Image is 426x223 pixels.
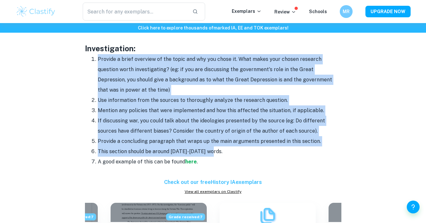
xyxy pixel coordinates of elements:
[232,8,262,15] p: Exemplars
[309,9,327,14] a: Schools
[340,5,353,18] button: MR
[342,8,350,15] h6: MR
[98,136,341,146] li: Provide a concluding paragraph that wraps up the main arguments presented in this section.
[407,201,420,213] button: Help and Feedback
[98,157,341,167] li: A good example of this can be found .
[85,189,341,194] a: View all exemplars on Clastify
[365,6,411,17] button: UPGRADE NOW
[85,43,341,54] h3: Investigation:
[16,5,56,18] img: Clastify logo
[98,54,341,95] li: Provide a brief overview of the topic and why you chose it. What makes your chosen research quest...
[85,178,341,186] h6: Check out our free History IA exemplars
[98,116,341,136] li: If discussing war, you could talk about the ideologies presented by the source (eg: Do different ...
[274,8,296,15] p: Review
[166,213,205,220] span: Grade received: 7
[1,24,425,31] h6: Click here to explore thousands of marked IA, EE and TOK exemplars !
[98,95,341,105] li: Use information from the sources to thoroughly analyze the research question.
[83,3,188,21] input: Search for any exemplars...
[185,159,197,165] a: here
[98,105,341,116] li: Mention any policies that were implemented and how this affected the situation, if applicable.
[98,146,341,157] li: This section should be around [DATE]-[DATE] words.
